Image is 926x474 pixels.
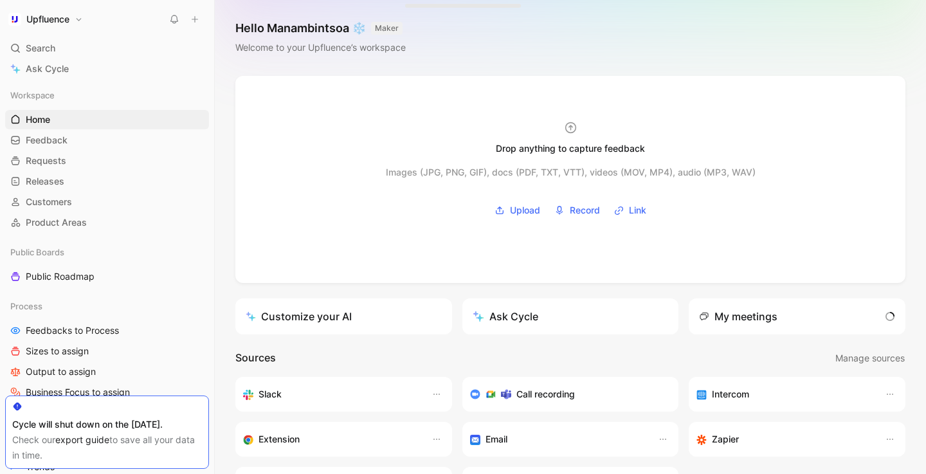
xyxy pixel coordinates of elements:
[696,432,872,447] div: Capture feedback from thousands of sources with Zapier (survey results, recordings, sheets, etc).
[243,432,419,447] div: Capture feedback from anywhere on the web
[26,386,130,399] span: Business Focus to assign
[259,387,282,402] h3: Slack
[26,61,69,77] span: Ask Cycle
[26,154,66,167] span: Requests
[5,296,209,402] div: ProcessFeedbacks to ProcessSizes to assignOutput to assignBusiness Focus to assign
[5,172,209,191] a: Releases
[386,165,756,180] div: Images (JPG, PNG, GIF), docs (PDF, TXT, VTT), videos (MOV, MP4), audio (MP3, WAV)
[5,242,209,262] div: Public Boards
[5,242,209,286] div: Public BoardsPublic Roadmap
[26,324,119,337] span: Feedbacks to Process
[5,151,209,170] a: Requests
[5,362,209,381] a: Output to assign
[12,432,202,463] div: Check our to save all your data in time.
[26,113,50,126] span: Home
[26,175,64,188] span: Releases
[5,59,209,78] a: Ask Cycle
[5,213,209,232] a: Product Areas
[5,321,209,340] a: Feedbacks to Process
[371,22,403,35] button: MAKER
[5,267,209,286] a: Public Roadmap
[490,201,545,220] button: Upload
[712,387,749,402] h3: Intercom
[26,345,89,358] span: Sizes to assign
[243,387,419,402] div: Sync your customers, send feedback and get updates in Slack
[5,39,209,58] div: Search
[486,432,507,447] h3: Email
[470,432,646,447] div: Forward emails to your feedback inbox
[462,298,679,334] button: Ask Cycle
[5,342,209,361] a: Sizes to assign
[26,216,87,229] span: Product Areas
[235,350,276,367] h2: Sources
[610,201,651,220] button: Link
[699,309,777,324] div: My meetings
[246,309,352,324] div: Customize your AI
[26,41,55,56] span: Search
[510,203,540,218] span: Upload
[10,89,55,102] span: Workspace
[26,134,68,147] span: Feedback
[470,387,661,402] div: Record & transcribe meetings from Zoom, Meet & Teams.
[473,309,538,324] div: Ask Cycle
[8,13,21,26] img: Upfluence
[12,417,202,432] div: Cycle will shut down on the [DATE].
[235,40,406,55] div: Welcome to your Upfluence’s workspace
[570,203,600,218] span: Record
[550,201,604,220] button: Record
[5,296,209,316] div: Process
[26,196,72,208] span: Customers
[835,351,905,366] span: Manage sources
[55,434,109,445] a: export guide
[496,141,645,156] div: Drop anything to capture feedback
[26,365,96,378] span: Output to assign
[5,131,209,150] a: Feedback
[5,192,209,212] a: Customers
[696,387,872,402] div: Sync your customers, send feedback and get updates in Intercom
[5,383,209,402] a: Business Focus to assign
[259,432,300,447] h3: Extension
[235,21,406,36] h1: Hello Manambintsoa ❄️
[5,86,209,105] div: Workspace
[712,432,739,447] h3: Zapier
[26,270,95,283] span: Public Roadmap
[5,110,209,129] a: Home
[629,203,646,218] span: Link
[26,14,69,25] h1: Upfluence
[516,387,575,402] h3: Call recording
[235,298,452,334] a: Customize your AI
[5,10,86,28] button: UpfluenceUpfluence
[10,300,42,313] span: Process
[10,246,64,259] span: Public Boards
[835,350,905,367] button: Manage sources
